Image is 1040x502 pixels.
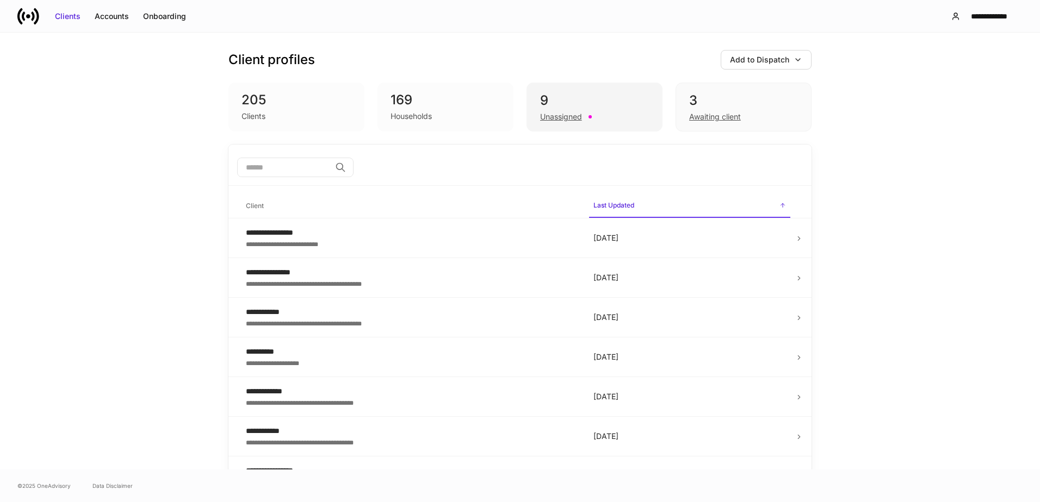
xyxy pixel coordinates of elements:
[17,481,71,490] span: © 2025 OneAdvisory
[527,83,663,131] div: 9Unassigned
[48,8,88,25] button: Clients
[88,8,136,25] button: Accounts
[95,11,129,22] div: Accounts
[593,200,634,210] h6: Last Updated
[391,91,500,109] div: 169
[721,50,812,70] button: Add to Dispatch
[593,431,786,442] p: [DATE]
[242,111,265,122] div: Clients
[689,111,741,122] div: Awaiting client
[589,194,790,218] span: Last Updated
[540,92,649,109] div: 9
[593,312,786,323] p: [DATE]
[136,8,193,25] button: Onboarding
[689,92,798,109] div: 3
[143,11,186,22] div: Onboarding
[593,352,786,362] p: [DATE]
[228,51,315,68] h3: Client profiles
[593,272,786,283] p: [DATE]
[55,11,81,22] div: Clients
[593,233,786,243] p: [DATE]
[242,195,580,217] span: Client
[593,391,786,402] p: [DATE]
[540,111,582,122] div: Unassigned
[391,111,432,122] div: Households
[92,481,133,490] a: Data Disclaimer
[676,83,812,131] div: 3Awaiting client
[242,91,351,109] div: 205
[246,200,264,211] h6: Client
[730,54,789,65] div: Add to Dispatch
